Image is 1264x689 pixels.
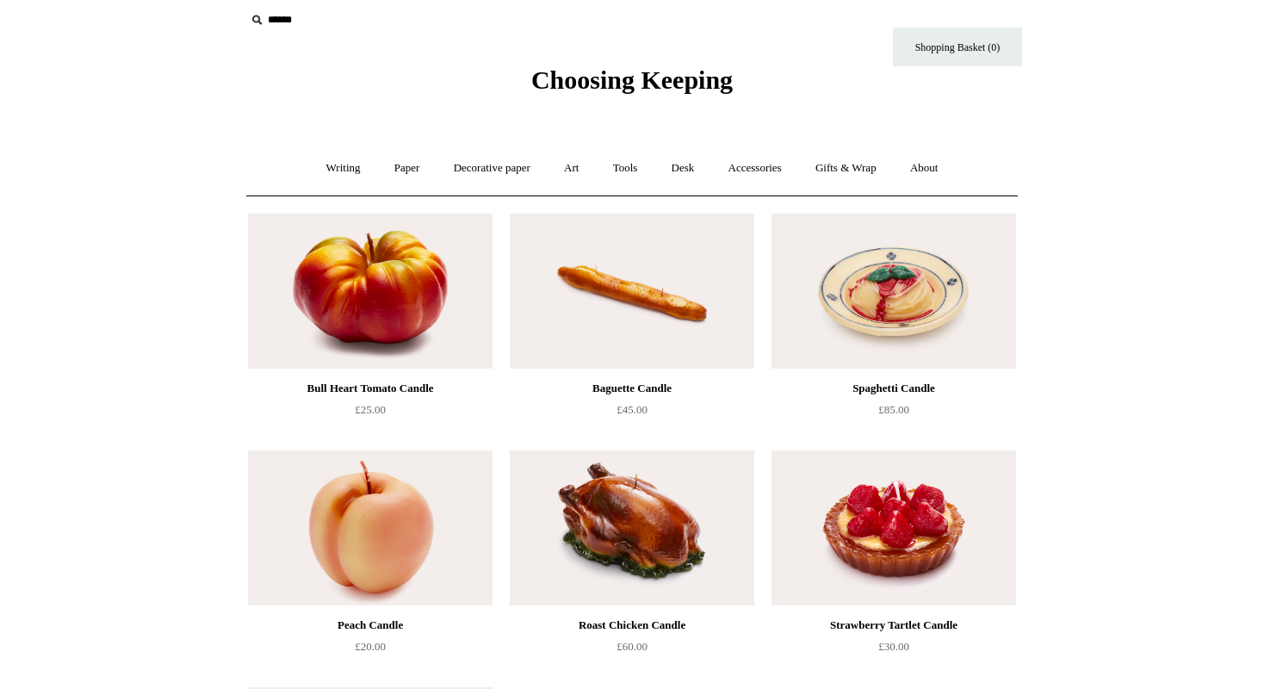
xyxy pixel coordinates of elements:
div: Baguette Candle [514,378,750,399]
img: Roast Chicken Candle [510,450,754,605]
div: Strawberry Tartlet Candle [776,615,1012,636]
a: Strawberry Tartlet Candle Strawberry Tartlet Candle [771,450,1016,605]
span: £20.00 [355,640,386,653]
a: Shopping Basket (0) [893,28,1022,66]
div: Bull Heart Tomato Candle [252,378,488,399]
img: Strawberry Tartlet Candle [771,450,1016,605]
a: Art [548,146,594,191]
div: Spaghetti Candle [776,378,1012,399]
a: Tools [598,146,654,191]
a: About [895,146,954,191]
a: Gifts & Wrap [800,146,892,191]
img: Baguette Candle [510,214,754,369]
div: Peach Candle [252,615,488,636]
a: Accessories [713,146,797,191]
img: Bull Heart Tomato Candle [248,214,493,369]
a: Choosing Keeping [531,79,733,91]
a: Baguette Candle Baguette Candle [510,214,754,369]
a: Peach Candle Peach Candle [248,450,493,605]
span: Choosing Keeping [531,65,733,94]
img: Spaghetti Candle [771,214,1016,369]
a: Paper [379,146,436,191]
span: £85.00 [878,403,909,416]
a: Decorative paper [438,146,546,191]
span: £30.00 [878,640,909,653]
a: Desk [656,146,710,191]
img: Peach Candle [248,450,493,605]
a: Spaghetti Candle £85.00 [771,378,1016,449]
a: Baguette Candle £45.00 [510,378,754,449]
a: Roast Chicken Candle Roast Chicken Candle [510,450,754,605]
a: Bull Heart Tomato Candle £25.00 [248,378,493,449]
span: £25.00 [355,403,386,416]
a: Peach Candle £20.00 [248,615,493,686]
span: £60.00 [617,640,647,653]
span: £45.00 [617,403,647,416]
a: Spaghetti Candle Spaghetti Candle [771,214,1016,369]
div: Roast Chicken Candle [514,615,750,636]
a: Strawberry Tartlet Candle £30.00 [771,615,1016,686]
a: Roast Chicken Candle £60.00 [510,615,754,686]
a: Bull Heart Tomato Candle Bull Heart Tomato Candle [248,214,493,369]
a: Writing [311,146,376,191]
